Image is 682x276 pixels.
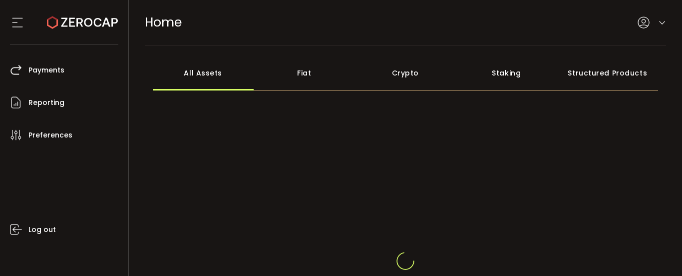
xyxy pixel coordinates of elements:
div: Fiat [254,55,355,90]
div: Structured Products [557,55,659,90]
span: Reporting [28,95,64,110]
span: Preferences [28,128,72,142]
span: Payments [28,63,64,77]
div: All Assets [153,55,254,90]
div: Crypto [355,55,456,90]
span: Home [145,13,182,31]
div: Staking [456,55,557,90]
span: Log out [28,222,56,237]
